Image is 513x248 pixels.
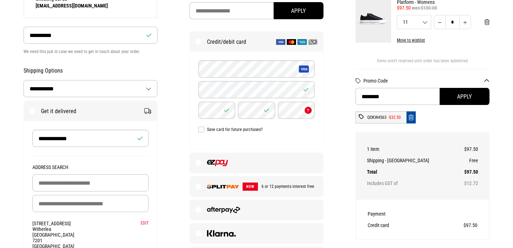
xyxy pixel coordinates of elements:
[243,183,258,191] span: NEW
[274,2,323,19] button: Apply
[198,127,315,132] label: Save card for future purchases?
[207,185,239,189] img: SPLITPAY
[434,15,446,29] button: Decrease quantity
[440,88,489,105] button: Apply
[6,3,27,24] button: Open LiveChat chat widget
[445,15,460,29] input: Quantity
[363,78,489,84] button: Promo Code
[434,220,477,231] td: $97.50
[367,166,458,178] th: Total
[24,101,157,121] label: Get it delivered
[368,208,434,220] th: Payment
[198,102,235,119] input: Month (MM)
[391,38,425,43] button: Move to wishlist
[308,39,317,45] img: Q Card
[305,107,312,114] button: What's a CVC?
[207,230,236,237] img: Klarna
[24,27,157,44] input: Phone
[190,32,323,52] label: Credit/debit card
[24,47,157,56] p: We need this just in case we need to get in touch about your order.
[278,102,315,119] input: CVC
[24,80,157,97] select: Country
[207,160,228,166] img: EZPAY
[458,166,478,178] td: $97.50
[32,174,149,191] input: Building Name (Optional)
[32,195,149,212] input: Delivery Address
[367,178,458,189] th: Includes GST of
[198,81,315,98] input: Name on Card
[458,178,478,189] td: $12.72
[367,155,458,166] th: Shipping - [GEOGRAPHIC_DATA]
[198,60,315,78] input: Card Number
[368,220,434,231] th: Credit card
[397,5,411,11] span: $97.50
[141,221,149,226] button: Edit
[356,58,489,69] div: Items aren't reserved until order has been submitted
[458,143,478,155] td: $97.50
[32,130,149,147] input: Recipient Name
[36,3,108,9] strong: [EMAIL_ADDRESS][DOMAIN_NAME]
[388,115,401,120] div: -$32.50
[459,15,471,29] button: Increase quantity
[356,88,489,105] input: Promo Code
[276,39,285,45] img: Visa
[397,20,431,25] span: 11
[238,102,275,119] input: Year (YY)
[412,5,437,11] span: was $130.00
[24,67,157,74] h2: Shipping Options
[297,39,307,45] img: American Express
[458,155,478,166] td: Free
[367,115,387,120] div: QOKW4563
[287,39,296,45] img: Mastercard
[258,184,314,189] span: 6 or 12 payments interest free
[406,111,416,123] button: Remove code
[32,164,149,174] legend: Address Search
[479,15,495,29] button: Remove from cart
[367,143,458,155] th: 1 item
[207,207,240,213] img: Afterpay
